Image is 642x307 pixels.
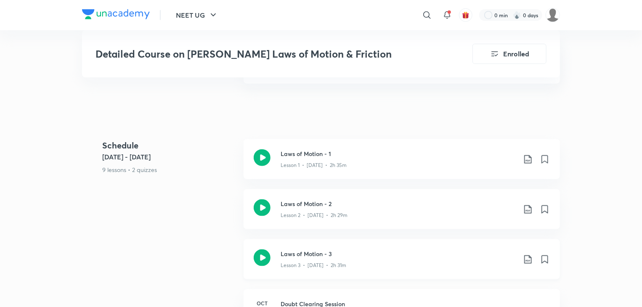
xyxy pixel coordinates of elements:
button: NEET UG [171,7,223,24]
button: Enrolled [472,44,546,64]
img: Sakshi [546,8,560,22]
img: streak [513,11,521,19]
a: Laws of Motion - 3Lesson 3 • [DATE] • 2h 31m [244,239,560,289]
p: Lesson 3 • [DATE] • 2h 31m [281,262,346,269]
img: Company Logo [82,9,150,19]
a: Laws of Motion - 2Lesson 2 • [DATE] • 2h 29m [244,189,560,239]
h3: Detailed Course on [PERSON_NAME] Laws of Motion & Friction [96,48,425,60]
button: avatar [459,8,472,22]
h4: Schedule [102,139,237,152]
p: 9 lessons • 2 quizzes [102,165,237,174]
h5: [DATE] - [DATE] [102,152,237,162]
h3: Laws of Motion - 2 [281,199,516,208]
h3: Laws of Motion - 1 [281,149,516,158]
h3: Laws of Motion - 3 [281,249,516,258]
a: Laws of Motion - 1Lesson 1 • [DATE] • 2h 35m [244,139,560,189]
a: Company Logo [82,9,150,21]
p: Lesson 1 • [DATE] • 2h 35m [281,161,347,169]
img: avatar [462,11,470,19]
h6: Oct [254,299,271,307]
p: Lesson 2 • [DATE] • 2h 29m [281,212,348,219]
